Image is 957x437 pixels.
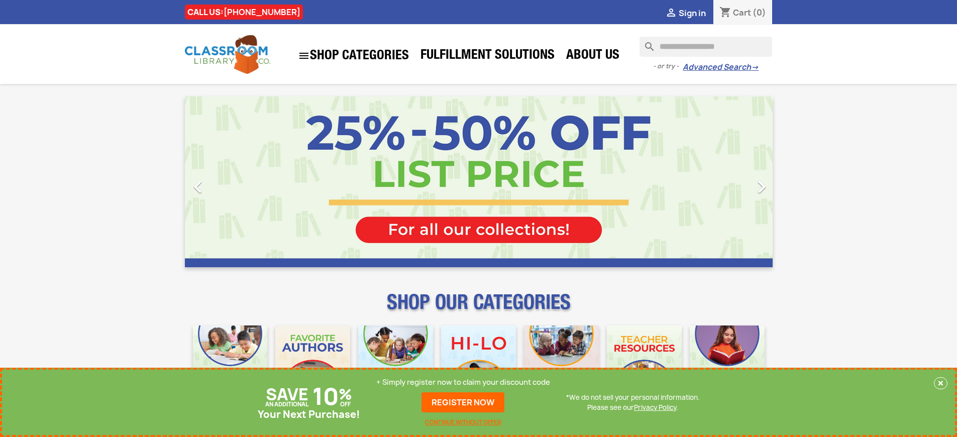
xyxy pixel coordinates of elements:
span: (0) [753,7,766,18]
div: CALL US: [185,5,303,20]
a: SHOP CATEGORIES [293,45,414,67]
p: SHOP OUR CATEGORIES [185,299,773,317]
i: search [640,37,652,49]
img: CLC_Bulk_Mobile.jpg [193,325,268,400]
img: CLC_Phonics_And_Decodables_Mobile.jpg [358,325,433,400]
a:  Sign in [665,8,706,19]
span: Cart [733,7,751,18]
i:  [185,174,210,199]
i:  [665,8,677,20]
img: CLC_Fiction_Nonfiction_Mobile.jpg [524,325,599,400]
a: [PHONE_NUMBER] [224,7,300,18]
a: Next [684,96,773,267]
a: Previous [185,96,273,267]
a: About Us [561,46,624,66]
i:  [749,174,774,199]
img: CLC_Favorite_Authors_Mobile.jpg [275,325,350,400]
span: Sign in [679,8,706,19]
span: - or try - [653,61,683,71]
a: Advanced Search→ [683,62,759,72]
i: shopping_cart [719,7,731,19]
a: Fulfillment Solutions [415,46,560,66]
img: CLC_Dyslexia_Mobile.jpg [690,325,765,400]
i:  [298,50,310,62]
img: CLC_HiLo_Mobile.jpg [441,325,516,400]
ul: Carousel container [185,96,773,267]
img: CLC_Teacher_Resources_Mobile.jpg [607,325,682,400]
img: Classroom Library Company [185,35,270,74]
input: Search [640,37,772,57]
span: → [751,62,759,72]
